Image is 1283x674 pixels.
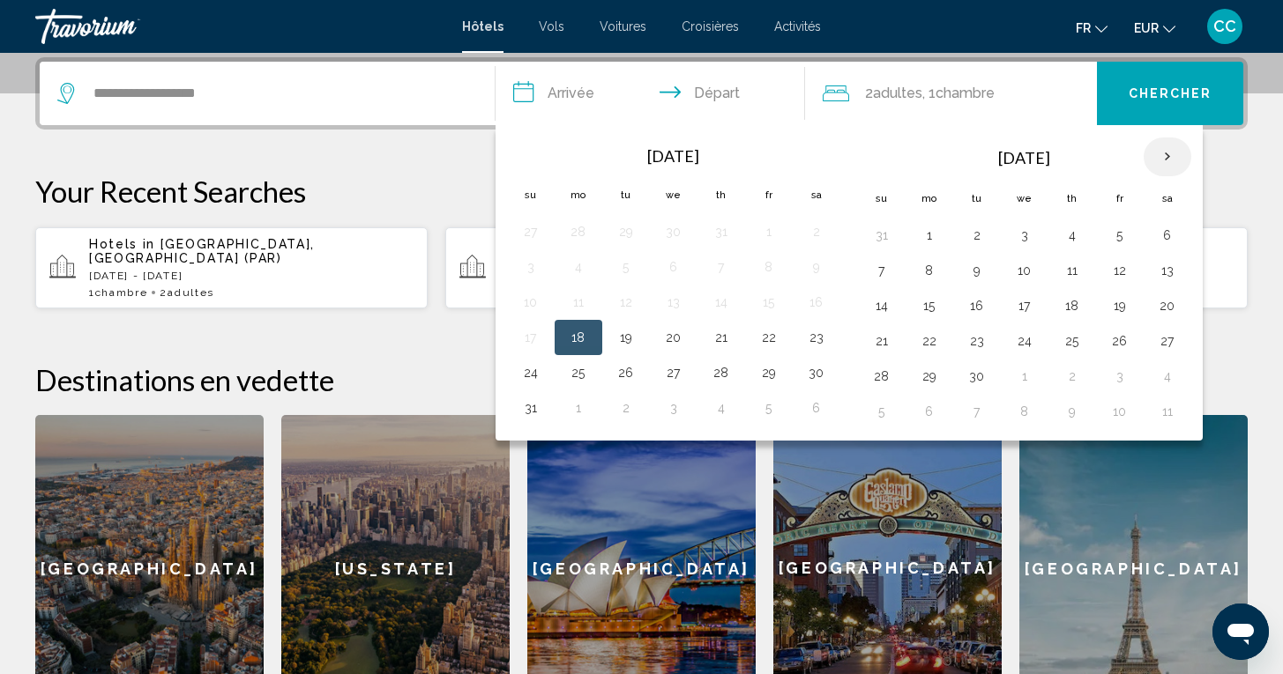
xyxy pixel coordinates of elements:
[517,325,545,350] button: Day 17
[89,270,414,282] p: [DATE] - [DATE]
[868,258,896,283] button: Day 7
[660,325,688,350] button: Day 20
[915,364,944,389] button: Day 29
[865,81,922,106] span: 2
[963,223,991,248] button: Day 2
[1153,399,1182,424] button: Day 11
[517,396,545,420] button: Day 31
[564,396,593,420] button: Day 1
[1106,223,1134,248] button: Day 5
[802,255,831,279] button: Day 9
[600,19,646,33] a: Voitures
[1106,258,1134,283] button: Day 12
[868,399,896,424] button: Day 5
[802,325,831,350] button: Day 23
[707,360,735,385] button: Day 28
[517,219,545,244] button: Day 27
[963,258,991,283] button: Day 9
[564,325,593,350] button: Day 18
[963,364,991,389] button: Day 30
[1011,223,1039,248] button: Day 3
[612,396,640,420] button: Day 2
[612,219,640,244] button: Day 29
[1011,399,1039,424] button: Day 8
[1076,21,1091,35] span: fr
[95,286,148,299] span: Chambre
[35,362,1248,397] h2: Destinations en vedette
[660,255,688,279] button: Day 6
[868,329,896,353] button: Day 21
[564,290,593,315] button: Day 11
[1144,137,1191,177] button: Next month
[802,219,831,244] button: Day 2
[1153,329,1182,353] button: Day 27
[868,293,896,318] button: Day 14
[922,81,995,106] span: , 1
[1134,15,1175,41] button: Change currency
[40,62,1243,125] div: Search widget
[564,255,593,279] button: Day 4
[963,329,991,353] button: Day 23
[612,255,640,279] button: Day 5
[963,293,991,318] button: Day 16
[774,19,821,33] span: Activités
[915,329,944,353] button: Day 22
[555,137,793,175] th: [DATE]
[915,293,944,318] button: Day 15
[517,360,545,385] button: Day 24
[915,258,944,283] button: Day 8
[936,85,995,101] span: Chambre
[160,286,213,299] span: 2
[660,360,688,385] button: Day 27
[35,226,428,309] button: Hotels in [GEOGRAPHIC_DATA], [GEOGRAPHIC_DATA] (PAR)[DATE] - [DATE]1Chambre2Adultes
[462,19,504,33] a: Hôtels
[1134,21,1159,35] span: EUR
[539,19,564,33] a: Vols
[707,396,735,420] button: Day 4
[1058,223,1086,248] button: Day 4
[707,255,735,279] button: Day 7
[1106,293,1134,318] button: Day 19
[873,85,922,101] span: Adultes
[682,19,739,33] a: Croisières
[1153,223,1182,248] button: Day 6
[755,325,783,350] button: Day 22
[1129,87,1212,101] span: Chercher
[1153,364,1182,389] button: Day 4
[868,223,896,248] button: Day 31
[805,62,1097,125] button: Travelers: 2 adults, 0 children
[1058,399,1086,424] button: Day 9
[564,219,593,244] button: Day 28
[707,325,735,350] button: Day 21
[1058,364,1086,389] button: Day 2
[445,226,838,309] button: Hotels in Marne-[GEOGRAPHIC_DATA], [GEOGRAPHIC_DATA], [GEOGRAPHIC_DATA][DATE] - [DATE]1Chambre1Ad...
[660,396,688,420] button: Day 3
[802,290,831,315] button: Day 16
[496,62,805,125] button: Check in and out dates
[1011,258,1039,283] button: Day 10
[802,396,831,420] button: Day 6
[1106,364,1134,389] button: Day 3
[660,290,688,315] button: Day 13
[707,219,735,244] button: Day 31
[517,290,545,315] button: Day 10
[168,286,214,299] span: Adultes
[1011,329,1039,353] button: Day 24
[1153,293,1182,318] button: Day 20
[868,364,896,389] button: Day 28
[755,396,783,420] button: Day 5
[802,360,831,385] button: Day 30
[89,237,155,251] span: Hotels in
[755,219,783,244] button: Day 1
[612,290,640,315] button: Day 12
[35,174,1248,209] p: Your Recent Searches
[1106,329,1134,353] button: Day 26
[915,399,944,424] button: Day 6
[1202,8,1248,45] button: User Menu
[1153,258,1182,283] button: Day 13
[1011,364,1039,389] button: Day 1
[755,360,783,385] button: Day 29
[1011,293,1039,318] button: Day 17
